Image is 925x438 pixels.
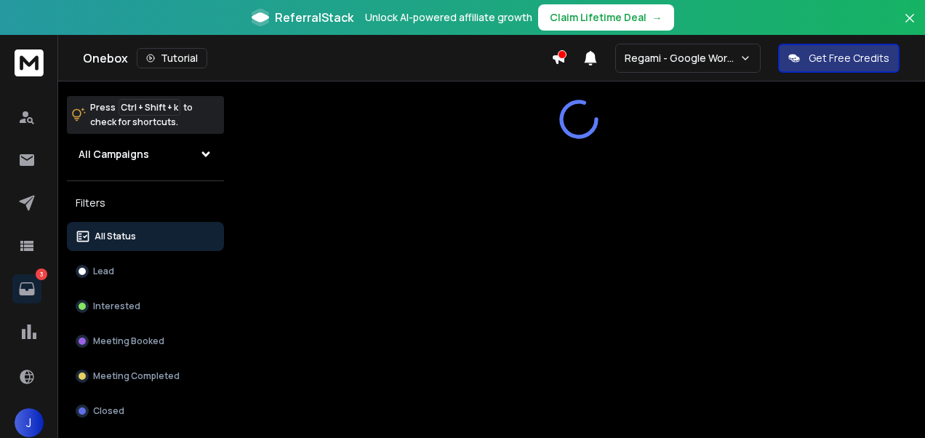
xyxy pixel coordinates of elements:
[83,48,551,68] div: Onebox
[67,257,224,286] button: Lead
[93,370,180,382] p: Meeting Completed
[137,48,207,68] button: Tutorial
[67,327,224,356] button: Meeting Booked
[652,10,662,25] span: →
[538,4,674,31] button: Claim Lifetime Deal→
[79,147,149,162] h1: All Campaigns
[67,140,224,169] button: All Campaigns
[93,266,114,277] p: Lead
[119,99,180,116] span: Ctrl + Shift + k
[365,10,532,25] p: Unlock AI-powered affiliate growth
[67,397,224,426] button: Closed
[778,44,900,73] button: Get Free Credits
[900,9,919,44] button: Close banner
[275,9,353,26] span: ReferralStack
[67,292,224,321] button: Interested
[93,300,140,312] p: Interested
[12,274,41,303] a: 3
[93,335,164,347] p: Meeting Booked
[625,51,740,65] p: Regami - Google Workspace
[15,408,44,437] button: J
[67,222,224,251] button: All Status
[95,231,136,242] p: All Status
[90,100,193,130] p: Press to check for shortcuts.
[809,51,889,65] p: Get Free Credits
[67,362,224,391] button: Meeting Completed
[36,268,47,280] p: 3
[67,193,224,213] h3: Filters
[93,405,124,417] p: Closed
